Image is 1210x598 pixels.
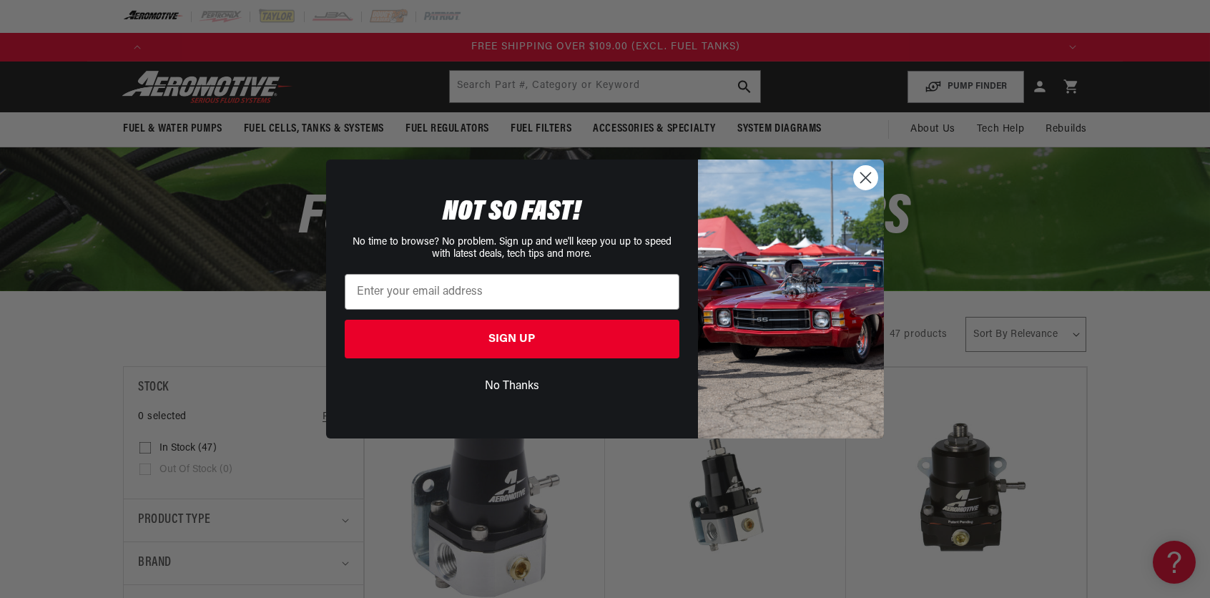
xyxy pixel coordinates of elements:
[345,274,679,310] input: Enter your email address
[345,373,679,400] button: No Thanks
[698,160,884,438] img: 85cdd541-2605-488b-b08c-a5ee7b438a35.jpeg
[853,165,878,190] button: Close dialog
[345,320,679,358] button: SIGN UP
[353,237,672,260] span: No time to browse? No problem. Sign up and we'll keep you up to speed with latest deals, tech tip...
[443,198,581,227] span: NOT SO FAST!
